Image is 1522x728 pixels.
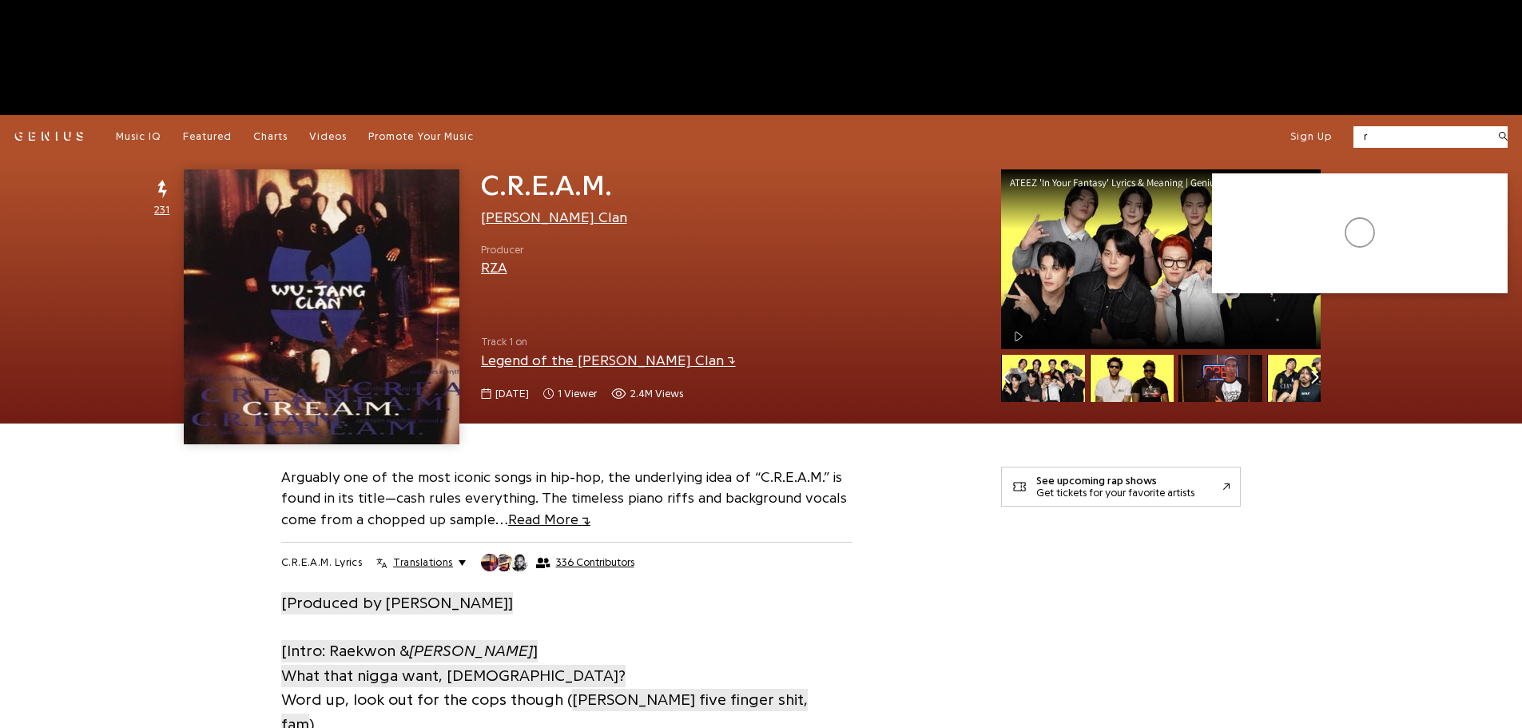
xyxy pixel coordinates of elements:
[281,592,513,615] span: [Produced by [PERSON_NAME]]
[376,555,465,570] button: Translations
[630,386,683,402] span: 2.4M views
[558,386,597,402] span: 1 viewer
[1001,467,1241,507] a: See upcoming rap showsGet tickets for your favorite artists
[481,171,612,200] span: C.R.E.A.M.
[253,131,288,141] span: Charts
[281,639,538,664] a: [Intro: Raekwon &[PERSON_NAME]]
[309,129,347,144] a: Videos
[253,129,288,144] a: Charts
[281,640,538,662] span: [Intro: Raekwon & ]
[393,555,452,570] span: Translations
[368,131,474,141] span: Promote Your Music
[183,129,232,144] a: Featured
[481,334,980,350] span: Track 1 on
[480,553,634,572] button: 336 Contributors
[481,353,736,368] a: Legend of the [PERSON_NAME] Clan
[611,386,683,402] span: 2,417,134 views
[1036,475,1194,487] div: See upcoming rap shows
[508,512,590,527] span: Read More
[1290,129,1332,144] button: Sign Up
[116,129,161,144] a: Music IQ
[1353,129,1488,145] input: Search lyrics & more
[184,169,459,444] img: Cover art for C.R.E.A.M. by Wu-Tang Clan
[1010,177,1258,188] div: ATEEZ 'In Your Fantasy' Lyrics & Meaning | Genius Verified
[481,261,507,275] a: RZA
[281,555,363,570] h2: C.R.E.A.M. Lyrics
[409,643,533,660] i: [PERSON_NAME]
[471,22,1052,93] iframe: Advertisement
[183,131,232,141] span: Featured
[309,131,347,141] span: Videos
[556,556,634,569] span: 336 Contributors
[116,131,161,141] span: Music IQ
[543,386,597,402] span: 1 viewer
[154,202,169,218] span: 231
[495,386,529,402] span: [DATE]
[281,591,513,615] a: [Produced by [PERSON_NAME]]
[368,129,474,144] a: Promote Your Music
[481,210,627,225] a: [PERSON_NAME] Clan
[281,470,847,527] a: Arguably one of the most iconic songs in hip-hop, the underlying idea of “C.R.E.A.M.” is found in...
[1036,487,1194,499] div: Get tickets for your favorite artists
[481,242,523,258] span: Producer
